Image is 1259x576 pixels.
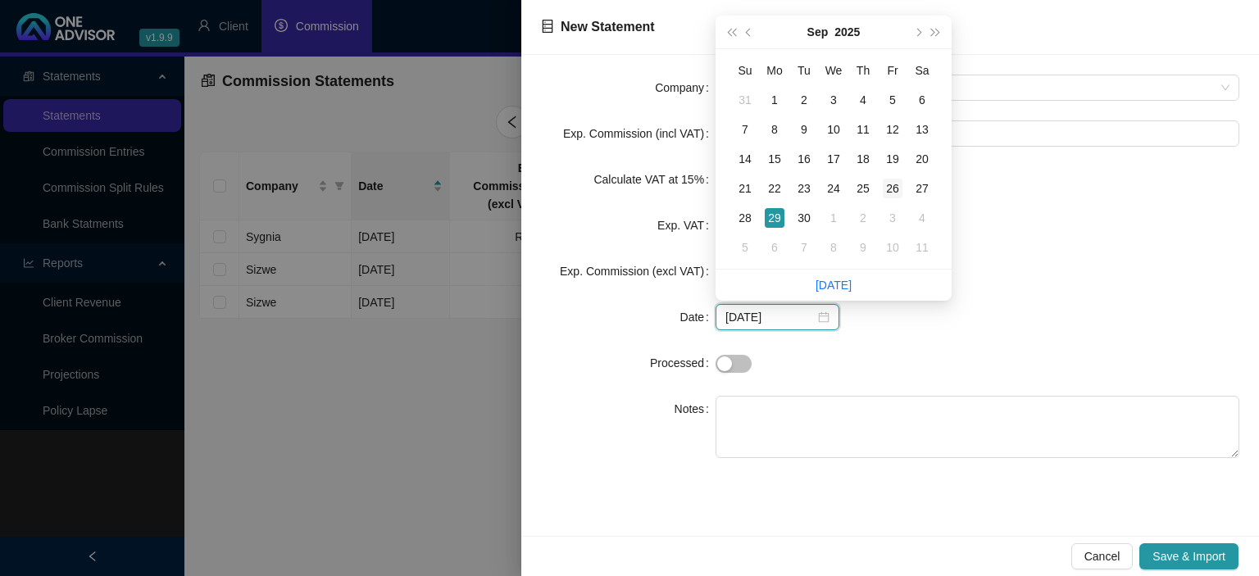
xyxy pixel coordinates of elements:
[561,20,655,34] span: New Statement
[819,56,848,85] th: We
[765,90,784,110] div: 1
[735,120,755,139] div: 7
[824,238,843,257] div: 8
[907,56,937,85] th: Sa
[789,115,819,144] td: 2025-09-09
[735,208,755,228] div: 28
[927,16,945,48] button: super-next-year
[848,144,878,174] td: 2025-09-18
[593,166,716,193] label: Calculate VAT at 15%
[563,120,716,147] label: Exp. Commission (incl VAT)
[735,179,755,198] div: 21
[824,179,843,198] div: 24
[1152,547,1225,565] span: Save & Import
[1139,543,1239,569] button: Save & Import
[789,144,819,174] td: 2025-09-16
[816,279,852,292] a: [DATE]
[657,212,716,238] label: Exp. VAT
[650,350,716,376] label: Processed
[730,174,760,203] td: 2025-09-21
[760,233,789,262] td: 2025-10-06
[765,149,784,169] div: 15
[848,85,878,115] td: 2025-09-04
[794,238,814,257] div: 7
[848,115,878,144] td: 2025-09-11
[908,16,926,48] button: next-year
[1071,543,1134,569] button: Cancel
[819,174,848,203] td: 2025-09-24
[878,85,907,115] td: 2025-09-05
[725,75,1229,100] span: Hollard
[853,149,873,169] div: 18
[883,208,902,228] div: 3
[853,90,873,110] div: 4
[789,233,819,262] td: 2025-10-07
[883,179,902,198] div: 26
[912,179,932,198] div: 27
[848,56,878,85] th: Th
[848,203,878,233] td: 2025-10-02
[819,115,848,144] td: 2025-09-10
[765,179,784,198] div: 22
[735,149,755,169] div: 14
[655,75,716,101] label: Company
[878,174,907,203] td: 2025-09-26
[883,90,902,110] div: 5
[760,56,789,85] th: Mo
[878,203,907,233] td: 2025-10-03
[794,90,814,110] div: 2
[853,179,873,198] div: 25
[794,208,814,228] div: 30
[883,238,902,257] div: 10
[807,16,829,48] button: month panel
[760,115,789,144] td: 2025-09-08
[883,149,902,169] div: 19
[878,56,907,85] th: Fr
[878,115,907,144] td: 2025-09-12
[824,90,843,110] div: 3
[912,238,932,257] div: 11
[907,174,937,203] td: 2025-09-27
[730,56,760,85] th: Su
[789,56,819,85] th: Tu
[735,238,755,257] div: 5
[907,203,937,233] td: 2025-10-04
[824,149,843,169] div: 17
[789,203,819,233] td: 2025-09-30
[725,308,815,326] input: Select date
[878,233,907,262] td: 2025-10-10
[907,233,937,262] td: 2025-10-11
[765,208,784,228] div: 29
[740,16,758,48] button: prev-year
[765,120,784,139] div: 8
[794,179,814,198] div: 23
[675,396,716,422] label: Notes
[912,149,932,169] div: 20
[853,120,873,139] div: 11
[907,85,937,115] td: 2025-09-06
[760,85,789,115] td: 2025-09-01
[819,85,848,115] td: 2025-09-03
[722,16,740,48] button: super-prev-year
[834,16,860,48] button: year panel
[824,208,843,228] div: 1
[848,233,878,262] td: 2025-10-09
[560,258,716,284] label: Exp. Commission (excl VAT)
[680,304,716,330] label: Date
[730,144,760,174] td: 2025-09-14
[735,90,755,110] div: 31
[789,85,819,115] td: 2025-09-02
[819,233,848,262] td: 2025-10-08
[789,174,819,203] td: 2025-09-23
[730,203,760,233] td: 2025-09-28
[730,233,760,262] td: 2025-10-05
[541,20,554,33] span: database
[760,174,789,203] td: 2025-09-22
[912,120,932,139] div: 13
[765,238,784,257] div: 6
[907,115,937,144] td: 2025-09-13
[912,90,932,110] div: 6
[848,174,878,203] td: 2025-09-25
[883,120,902,139] div: 12
[912,208,932,228] div: 4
